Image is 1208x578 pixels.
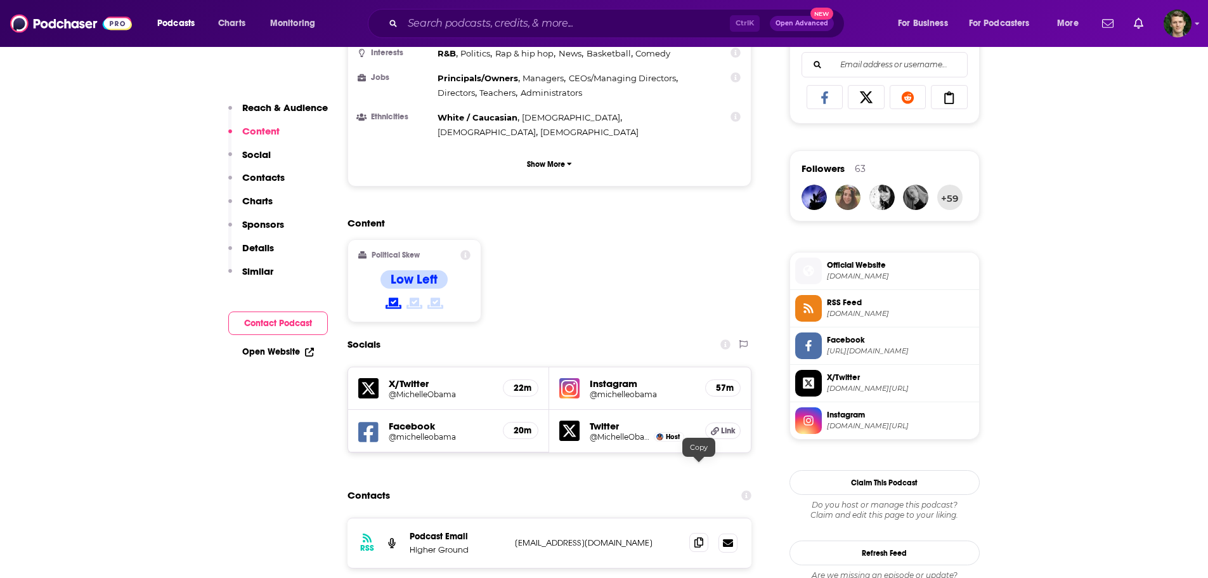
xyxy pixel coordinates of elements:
[721,426,736,436] span: Link
[389,378,493,390] h5: X/Twitter
[523,71,566,86] span: ,
[827,297,974,308] span: RSS Feed
[228,312,328,335] button: Contact Podcast
[795,295,974,322] a: RSS Feed[DOMAIN_NAME]
[210,13,253,34] a: Charts
[835,185,861,210] img: kawemae
[438,73,518,83] span: Principals/Owners
[391,272,438,287] h4: Low Left
[514,425,528,436] h5: 20m
[157,15,195,32] span: Podcasts
[795,370,974,397] a: X/Twitter[DOMAIN_NAME][URL]
[898,15,948,32] span: For Business
[590,378,695,390] h5: Instagram
[855,163,866,174] div: 63
[590,432,651,442] a: @MichelleObama
[358,152,741,176] button: Show More
[242,218,284,230] p: Sponsors
[242,148,271,161] p: Social
[380,9,857,38] div: Search podcasts, credits, & more...
[802,185,827,210] img: Faelz
[795,407,974,434] a: Instagram[DOMAIN_NAME][URL]
[479,86,517,100] span: ,
[848,85,885,109] a: Share on X/Twitter
[590,390,695,399] a: @michelleobama
[228,148,271,172] button: Social
[242,125,280,137] p: Content
[438,71,520,86] span: ,
[827,272,974,281] span: art19.com
[795,332,974,359] a: Facebook[URL][DOMAIN_NAME]
[522,112,620,122] span: [DEMOGRAPHIC_DATA]
[515,537,680,548] p: [EMAIL_ADDRESS][DOMAIN_NAME]
[10,11,132,36] img: Podchaser - Follow, Share and Rate Podcasts
[789,470,980,495] button: Claim This Podcast
[438,125,538,140] span: ,
[656,433,663,440] img: Michelle Obama
[1164,10,1192,37] img: User Profile
[527,160,565,169] p: Show More
[807,85,843,109] a: Share on Facebook
[827,259,974,271] span: Official Website
[438,127,536,137] span: [DEMOGRAPHIC_DATA]
[889,13,964,34] button: open menu
[228,102,328,125] button: Reach & Audience
[666,433,680,441] span: Host
[228,265,273,289] button: Similar
[438,86,477,100] span: ,
[540,127,639,137] span: [DEMOGRAPHIC_DATA]
[372,251,420,259] h2: Political Skew
[789,500,980,520] div: Claim and edit this page to your liking.
[1129,13,1148,34] a: Show notifications dropdown
[903,185,928,210] img: veen24
[479,88,516,98] span: Teachers
[827,409,974,421] span: Instagram
[705,423,741,439] a: Link
[969,15,1030,32] span: For Podcasters
[347,332,380,357] h2: Socials
[242,102,328,114] p: Reach & Audience
[347,217,742,229] h2: Content
[961,13,1048,34] button: open menu
[228,171,285,195] button: Contacts
[827,372,974,383] span: X/Twitter
[890,85,926,109] a: Share on Reddit
[770,16,834,31] button: Open AdvancedNew
[228,218,284,242] button: Sponsors
[730,15,760,32] span: Ctrl K
[403,13,730,34] input: Search podcasts, credits, & more...
[1097,13,1119,34] a: Show notifications dropdown
[389,420,493,432] h5: Facebook
[242,346,314,357] a: Open Website
[460,48,490,58] span: Politics
[937,185,963,210] button: +59
[270,15,315,32] span: Monitoring
[827,421,974,431] span: instagram.com/michelleobama
[389,390,493,399] a: @MichelleObama
[795,258,974,284] a: Official Website[DOMAIN_NAME]
[812,53,957,77] input: Email address or username...
[438,46,458,61] span: ,
[514,383,528,393] h5: 22m
[827,346,974,356] span: https://www.facebook.com/michelleobama
[522,110,622,125] span: ,
[389,432,493,442] a: @michelleobama
[228,242,274,265] button: Details
[802,52,968,77] div: Search followers
[827,309,974,319] span: feeds.megaphone.fm
[587,46,633,61] span: ,
[1164,10,1192,37] button: Show profile menu
[569,73,676,83] span: CEOs/Managing Directors
[802,162,845,174] span: Followers
[869,185,895,210] img: Mandolin
[569,71,678,86] span: ,
[1164,10,1192,37] span: Logged in as drew.kilman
